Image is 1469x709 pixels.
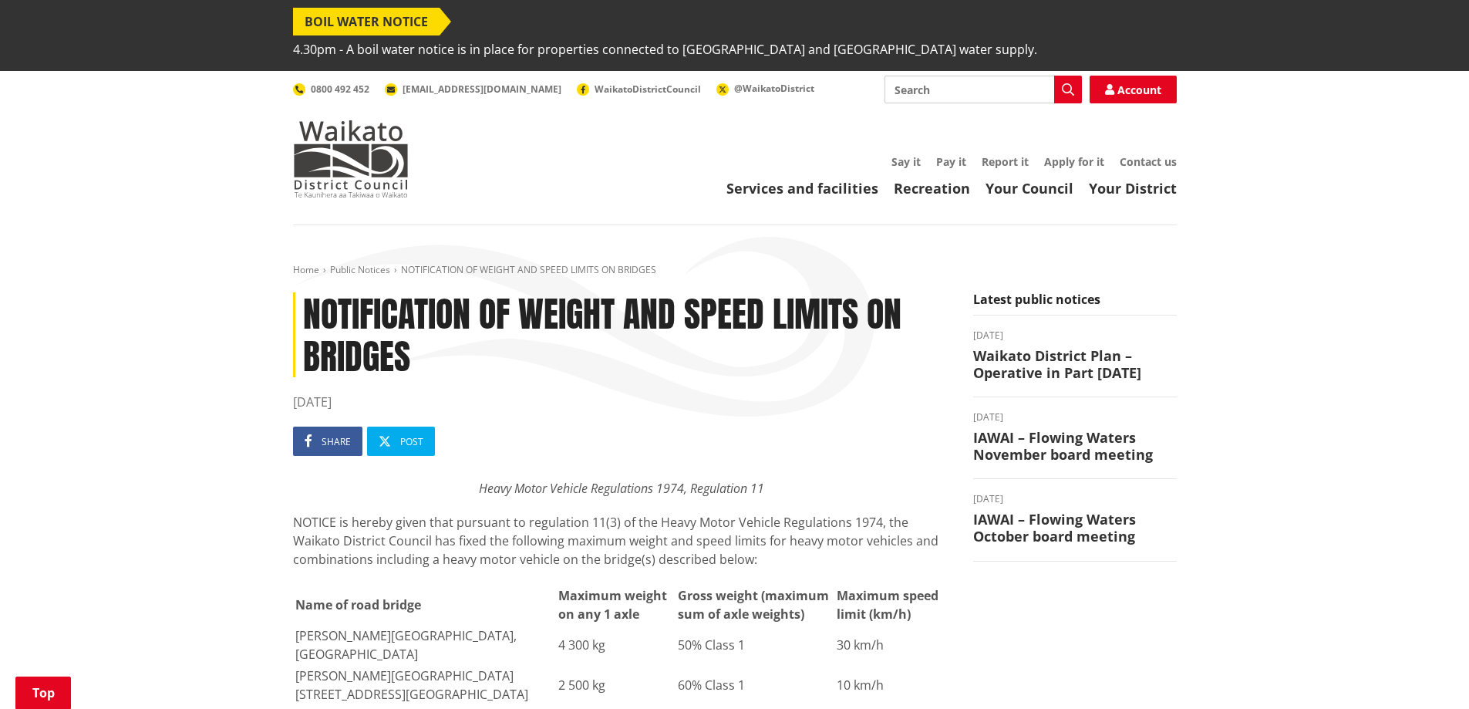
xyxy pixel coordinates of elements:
[973,348,1177,381] h3: Waikato District Plan – Operative in Part [DATE]
[891,154,921,169] a: Say it
[558,626,676,664] td: 4 300 kg
[973,511,1177,545] h3: IAWAI – Flowing Waters October board meeting
[293,513,950,569] p: NOTICE is hereby given that pursuant to regulation 11(3) of the Heavy Motor Vehicle Regulations 1...
[293,83,369,96] a: 0800 492 452
[677,626,834,664] td: 50% Class 1
[973,331,1177,340] time: [DATE]
[973,413,1177,422] time: [DATE]
[677,666,834,704] td: 60% Class 1
[973,495,1177,504] time: [DATE]
[401,263,656,276] span: NOTIFICATION OF WEIGHT AND SPEED LIMITS ON BRIDGES
[973,331,1177,381] a: [DATE] Waikato District Plan – Operative in Part [DATE]
[734,82,814,95] span: @WaikatoDistrict
[836,586,948,624] th: Maximum speed limit (km/h)
[1089,179,1177,198] a: Your District
[293,8,440,35] span: BOIL WATER NOTICE
[367,427,435,456] a: Post
[293,264,1177,277] nav: breadcrumb
[973,413,1177,463] a: [DATE] IAWAI – Flowing Waters November board meeting
[403,83,561,96] span: [EMAIL_ADDRESS][DOMAIN_NAME]
[311,83,369,96] span: 0800 492 452
[836,666,948,704] td: 10 km/h
[936,154,966,169] a: Pay it
[595,83,701,96] span: WaikatoDistrictCouncil
[330,263,390,276] a: Public Notices
[973,430,1177,463] h3: IAWAI – Flowing Waters November board meeting
[894,179,970,198] a: Recreation
[973,292,1177,316] h5: Latest public notices
[295,666,556,704] td: [PERSON_NAME][GEOGRAPHIC_DATA][STREET_ADDRESS][GEOGRAPHIC_DATA]
[15,677,71,709] a: Top
[677,586,834,624] th: Gross weight (maximum sum of axle weights)
[1044,154,1104,169] a: Apply for it
[726,179,878,198] a: Services and facilities
[982,154,1029,169] a: Report it
[385,83,561,96] a: [EMAIL_ADDRESS][DOMAIN_NAME]
[295,626,556,664] td: [PERSON_NAME][GEOGRAPHIC_DATA], [GEOGRAPHIC_DATA]
[1090,76,1177,103] a: Account
[884,76,1082,103] input: Search input
[479,480,764,497] i: Heavy Motor Vehicle Regulations 1974, Regulation 11
[293,292,950,377] h1: NOTIFICATION OF WEIGHT AND SPEED LIMITS ON BRIDGES
[986,179,1073,198] a: Your Council
[716,82,814,95] a: @WaikatoDistrict
[577,83,701,96] a: WaikatoDistrictCouncil
[293,120,409,198] img: Waikato District Council - Te Kaunihera aa Takiwaa o Waikato
[1120,154,1177,169] a: Contact us
[973,495,1177,545] a: [DATE] IAWAI – Flowing Waters October board meeting
[558,666,676,704] td: 2 500 kg
[295,586,556,624] th: Name of road bridge
[293,427,362,456] a: Share
[293,393,950,411] time: [DATE]
[836,626,948,664] td: 30 km/h
[400,435,423,448] span: Post
[322,435,351,448] span: Share
[293,35,1037,63] span: 4.30pm - A boil water notice is in place for properties connected to [GEOGRAPHIC_DATA] and [GEOGR...
[558,586,676,624] th: Maximum weight on any 1 axle
[293,263,319,276] a: Home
